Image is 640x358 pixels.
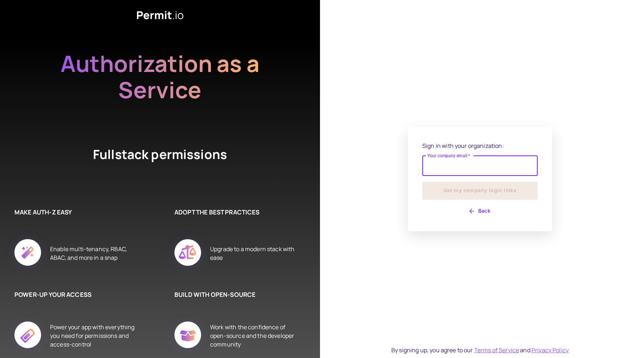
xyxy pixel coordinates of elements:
[422,205,538,217] button: Back
[37,50,283,110] h2: Authorization as a Service
[210,313,298,358] div: Work with the confidence of open-source and the developer community
[174,208,298,217] h6: ADOPT THE BEST PRACTICES
[391,346,569,354] div: By signing up, you agree to our and
[14,208,138,217] h6: MAKE AUTH-Z EASY
[422,141,538,150] p: Sign in with your organization:
[474,346,519,354] a: Terms of Service
[427,153,470,159] label: Your company email
[14,290,138,299] h6: POWER-UP YOUR ACCESS
[50,313,138,358] div: Power your app with everything you need for permissions and access-control
[66,146,254,179] h4: Fullstack permissions
[50,231,138,276] div: Enable multi-tenancy, RBAC, ABAC, and more in a snap
[210,231,298,276] div: Upgrade to a modern stack with ease
[532,346,569,354] a: Privacy Policy
[174,290,298,299] h6: BUILD WITH OPEN-SOURCE
[422,182,538,200] button: Get my company login links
